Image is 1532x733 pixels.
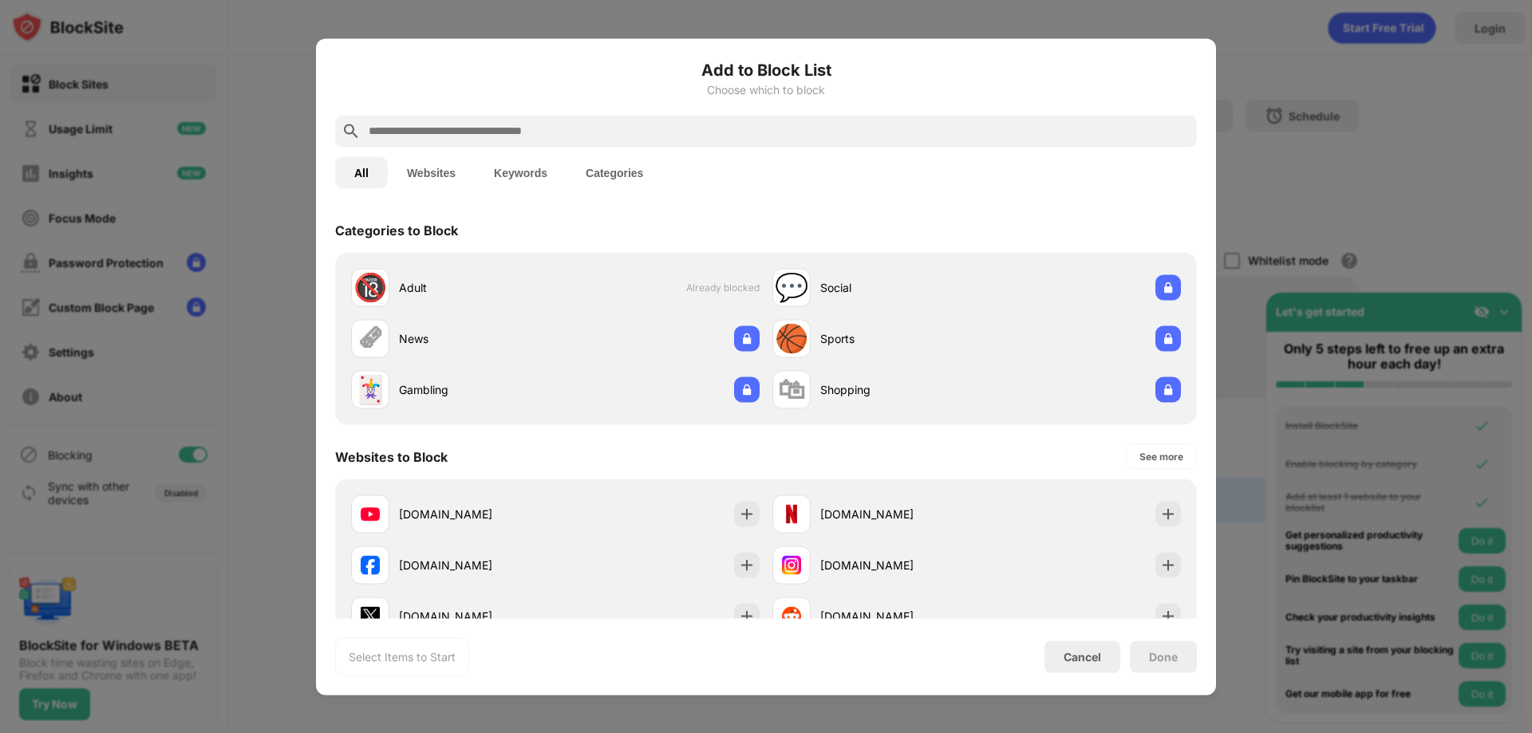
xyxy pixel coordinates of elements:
img: favicons [361,504,380,523]
img: favicons [782,555,801,574]
img: favicons [361,606,380,625]
div: 🃏 [353,373,387,406]
div: 🏀 [775,322,808,355]
img: favicons [782,504,801,523]
img: favicons [782,606,801,625]
div: 💬 [775,271,808,304]
button: Websites [388,156,475,188]
img: favicons [361,555,380,574]
div: 🗞 [357,322,384,355]
div: Gambling [399,381,555,398]
div: Websites to Block [335,448,448,464]
div: Sports [820,330,977,347]
span: Already blocked [686,282,760,294]
div: Shopping [820,381,977,398]
img: search.svg [342,121,361,140]
div: Cancel [1064,650,1101,664]
div: Social [820,279,977,296]
button: All [335,156,388,188]
div: Done [1149,650,1178,663]
div: Adult [399,279,555,296]
div: 🛍 [778,373,805,406]
div: [DOMAIN_NAME] [820,506,977,522]
div: [DOMAIN_NAME] [399,608,555,625]
div: [DOMAIN_NAME] [399,506,555,522]
div: Select Items to Start [349,648,456,664]
div: [DOMAIN_NAME] [820,608,977,625]
div: Choose which to block [335,83,1197,96]
div: See more [1139,448,1183,464]
button: Keywords [475,156,567,188]
div: News [399,330,555,347]
div: [DOMAIN_NAME] [820,557,977,573]
button: Categories [567,156,662,188]
div: 🔞 [353,271,387,304]
h6: Add to Block List [335,57,1197,81]
div: Categories to Block [335,222,458,238]
div: [DOMAIN_NAME] [399,557,555,573]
